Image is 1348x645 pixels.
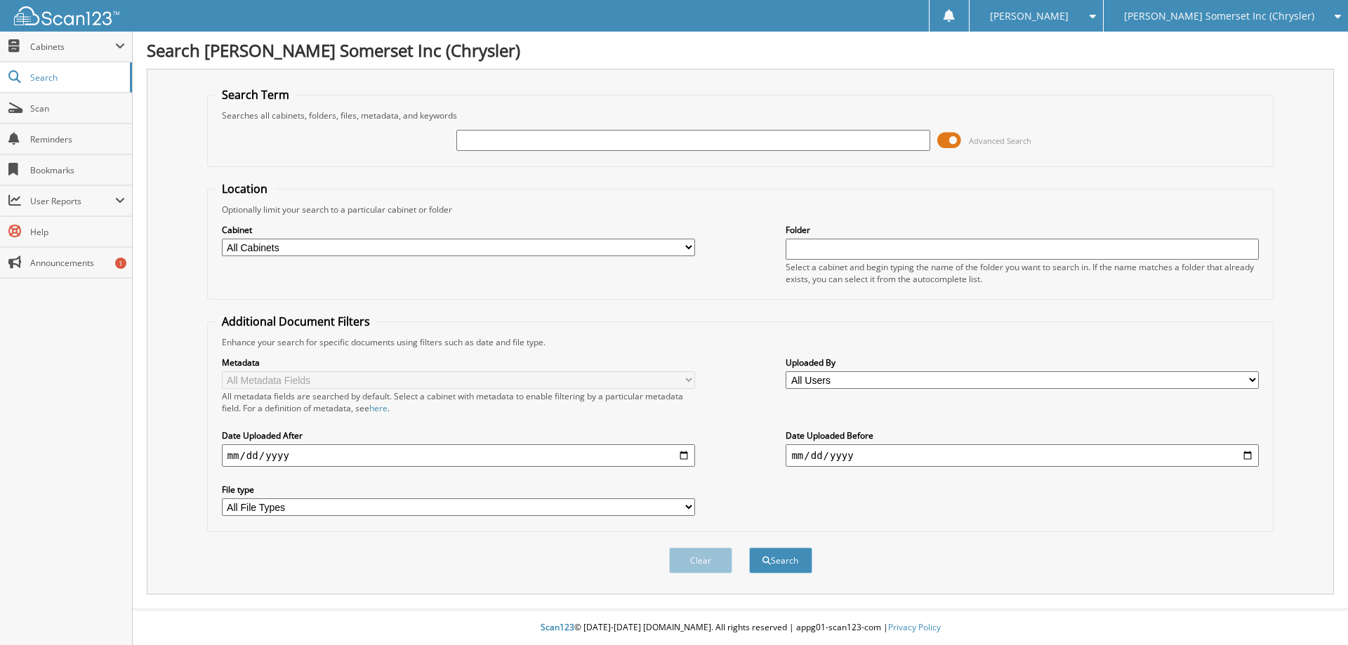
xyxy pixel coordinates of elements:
[30,41,115,53] span: Cabinets
[888,621,941,633] a: Privacy Policy
[215,181,275,197] legend: Location
[1124,12,1314,20] span: [PERSON_NAME] Somerset Inc (Chrysler)
[30,226,125,238] span: Help
[30,195,115,207] span: User Reports
[222,430,695,441] label: Date Uploaded After
[786,444,1259,467] input: end
[215,314,377,329] legend: Additional Document Filters
[14,6,119,25] img: scan123-logo-white.svg
[215,87,296,102] legend: Search Term
[222,390,695,414] div: All metadata fields are searched by default. Select a cabinet with metadata to enable filtering b...
[222,484,695,496] label: File type
[215,204,1267,215] div: Optionally limit your search to a particular cabinet or folder
[215,336,1267,348] div: Enhance your search for specific documents using filters such as date and file type.
[749,547,812,573] button: Search
[541,621,574,633] span: Scan123
[133,611,1348,645] div: © [DATE]-[DATE] [DOMAIN_NAME]. All rights reserved | appg01-scan123-com |
[222,224,695,236] label: Cabinet
[147,39,1334,62] h1: Search [PERSON_NAME] Somerset Inc (Chrysler)
[30,133,125,145] span: Reminders
[30,257,125,269] span: Announcements
[786,224,1259,236] label: Folder
[222,357,695,368] label: Metadata
[786,357,1259,368] label: Uploaded By
[786,430,1259,441] label: Date Uploaded Before
[786,261,1259,285] div: Select a cabinet and begin typing the name of the folder you want to search in. If the name match...
[30,102,125,114] span: Scan
[990,12,1069,20] span: [PERSON_NAME]
[669,547,732,573] button: Clear
[30,72,123,84] span: Search
[222,444,695,467] input: start
[30,164,125,176] span: Bookmarks
[115,258,126,269] div: 1
[969,135,1031,146] span: Advanced Search
[215,109,1267,121] div: Searches all cabinets, folders, files, metadata, and keywords
[369,402,388,414] a: here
